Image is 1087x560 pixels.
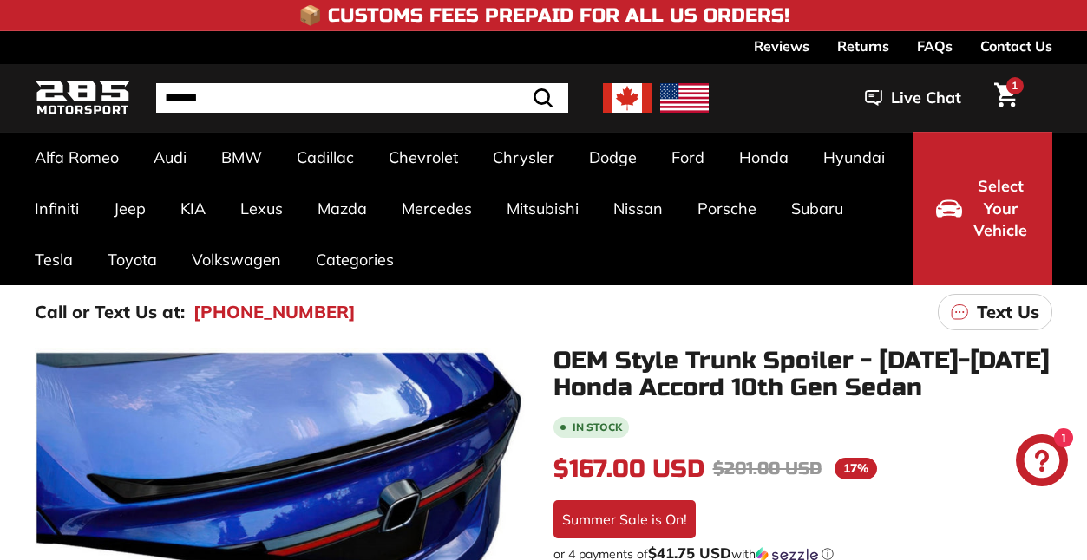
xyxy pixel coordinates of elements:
h4: 📦 Customs Fees Prepaid for All US Orders! [298,5,789,26]
input: Search [156,83,568,113]
a: Contact Us [980,31,1052,61]
a: Mazda [300,183,384,234]
a: Mercedes [384,183,489,234]
a: BMW [204,132,279,183]
b: In stock [573,422,622,433]
button: Live Chat [842,76,984,120]
a: Porsche [680,183,774,234]
a: Ford [654,132,722,183]
a: Categories [298,234,411,285]
span: $201.00 USD [713,458,822,479]
a: KIA [163,183,223,234]
a: Chrysler [475,132,572,183]
a: Dodge [572,132,654,183]
a: Lexus [223,183,300,234]
a: Chevrolet [371,132,475,183]
span: $167.00 USD [553,454,704,484]
a: Mitsubishi [489,183,596,234]
a: Hyundai [806,132,902,183]
a: Subaru [774,183,861,234]
a: Alfa Romeo [17,132,136,183]
p: Text Us [977,299,1039,325]
span: Select Your Vehicle [971,175,1030,242]
a: Tesla [17,234,90,285]
inbox-online-store-chat: Shopify online store chat [1011,434,1073,491]
a: Toyota [90,234,174,285]
a: Honda [722,132,806,183]
a: Jeep [96,183,163,234]
button: Select Your Vehicle [913,132,1052,285]
a: Audi [136,132,204,183]
span: Live Chat [891,87,961,109]
a: Returns [837,31,889,61]
span: 17% [835,458,877,479]
a: [PHONE_NUMBER] [193,299,356,325]
a: Nissan [596,183,680,234]
a: Cadillac [279,132,371,183]
p: Call or Text Us at: [35,299,185,325]
a: Text Us [938,294,1052,330]
a: Reviews [754,31,809,61]
div: Summer Sale is On! [553,500,696,538]
img: Logo_285_Motorsport_areodynamics_components [35,78,130,119]
a: Volkswagen [174,234,298,285]
h1: OEM Style Trunk Spoiler - [DATE]-[DATE] Honda Accord 10th Gen Sedan [553,348,1053,401]
a: Cart [984,68,1028,127]
span: 1 [1012,79,1018,92]
a: FAQs [917,31,953,61]
a: Infiniti [17,183,96,234]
